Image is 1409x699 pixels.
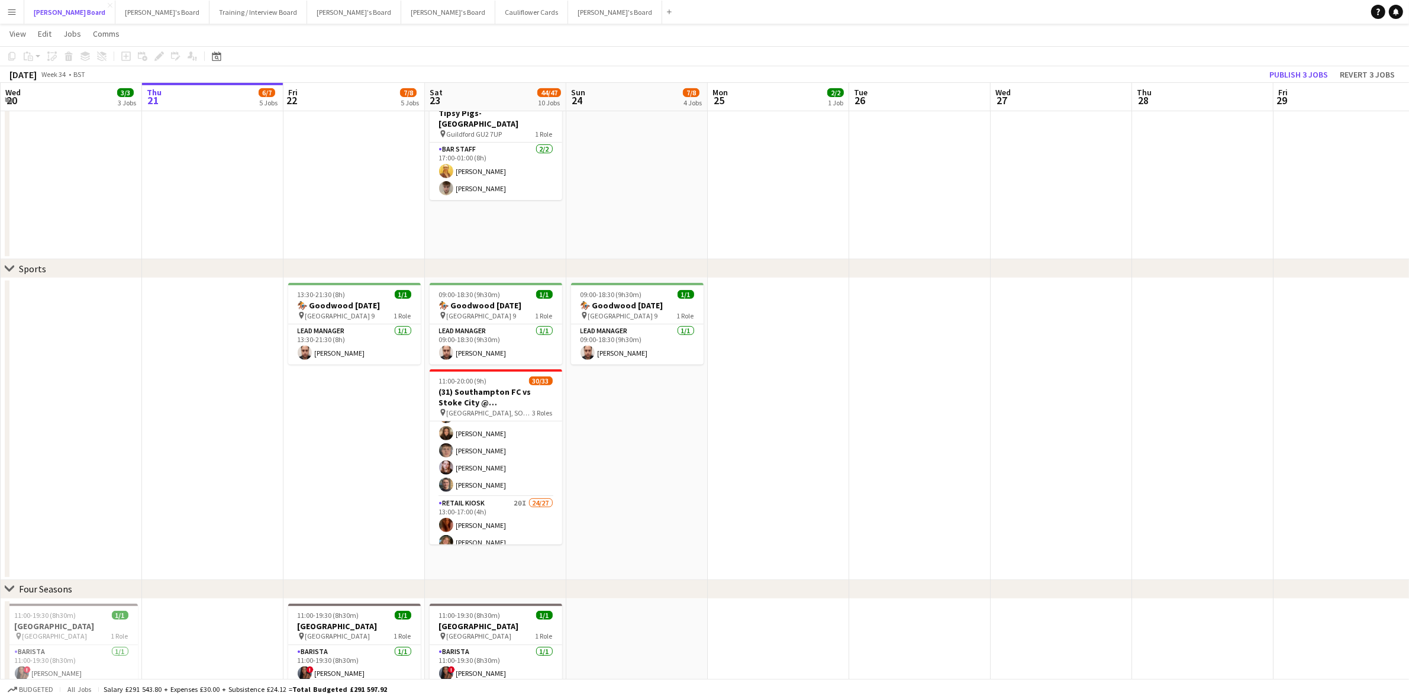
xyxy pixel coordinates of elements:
h3: 🏇 Goodwood [DATE] [571,300,704,311]
span: 1 Role [677,311,694,320]
a: Jobs [59,26,86,41]
span: 1/1 [536,290,553,299]
span: Mon [712,87,728,98]
span: Week 34 [39,70,69,79]
span: 11:00-19:30 (8h30m) [439,611,501,620]
span: ! [307,666,314,674]
app-card-role: BAR STAFF2/217:00-01:00 (8h)[PERSON_NAME][PERSON_NAME] [430,143,562,200]
span: Sun [571,87,585,98]
app-job-card: 11:00-19:30 (8h30m)1/1[GEOGRAPHIC_DATA] [GEOGRAPHIC_DATA]1 RoleBarista1/111:00-19:30 (8h30m)![PER... [430,604,562,685]
span: 1/1 [678,290,694,299]
span: 7/8 [683,88,699,97]
span: 25 [711,94,728,107]
app-card-role: Barista1/111:00-19:30 (8h30m)![PERSON_NAME] [430,645,562,685]
button: [PERSON_NAME]'s Board [115,1,209,24]
button: Revert 3 jobs [1335,67,1400,82]
h3: Tipsy Pigs- [GEOGRAPHIC_DATA] [430,108,562,129]
div: 10 Jobs [538,98,560,107]
span: Sat [430,87,443,98]
app-card-role: Lead Manager1/109:00-18:30 (9h30m)[PERSON_NAME] [430,324,562,365]
button: Publish 3 jobs [1265,67,1333,82]
span: Budgeted [19,685,53,694]
a: View [5,26,31,41]
div: 3 Jobs [118,98,136,107]
span: 28 [1135,94,1152,107]
span: 1 Role [536,632,553,640]
span: 1 Role [536,130,553,138]
span: 30/33 [529,376,553,385]
span: 1 Role [394,632,411,640]
span: 11:00-19:30 (8h30m) [298,611,359,620]
span: 1 Role [394,311,411,320]
span: [GEOGRAPHIC_DATA] 9 [305,311,375,320]
app-job-card: 11:00-20:00 (9h)30/33(31) Southampton FC vs Stoke City @ [GEOGRAPHIC_DATA] [GEOGRAPHIC_DATA], SO1... [430,369,562,545]
app-job-card: 09:00-18:30 (9h30m)1/1🏇 Goodwood [DATE] [GEOGRAPHIC_DATA] 91 RoleLead Manager1/109:00-18:30 (9h30... [571,283,704,365]
span: [GEOGRAPHIC_DATA], SO14 5FP [447,408,533,417]
span: 23 [428,94,443,107]
button: Cauliflower Cards [495,1,568,24]
span: Jobs [63,28,81,39]
span: [GEOGRAPHIC_DATA] [305,632,370,640]
span: 20 [4,94,21,107]
span: 24 [569,94,585,107]
app-job-card: 17:00-01:00 (8h) (Sun)2/2Tipsy Pigs- [GEOGRAPHIC_DATA] Guildford GU2 7UP1 RoleBAR STAFF2/217:00-0... [430,91,562,200]
span: Wed [995,87,1011,98]
span: 11:00-20:00 (9h) [439,376,487,385]
div: Salary £291 543.80 + Expenses £30.00 + Subsistence £24.12 = [104,685,387,694]
span: 1/1 [395,290,411,299]
button: [PERSON_NAME]'s Board [568,1,662,24]
span: 1/1 [536,611,553,620]
app-job-card: 13:30-21:30 (8h)1/1🏇 Goodwood [DATE] [GEOGRAPHIC_DATA] 91 RoleLead Manager1/113:30-21:30 (8h)[PER... [288,283,421,365]
span: 26 [852,94,868,107]
span: 11:00-19:30 (8h30m) [15,611,76,620]
app-card-role: Lead Manager1/109:00-18:30 (9h30m)[PERSON_NAME] [571,324,704,365]
div: BST [73,70,85,79]
span: 29 [1276,94,1288,107]
span: Guildford GU2 7UP [447,130,502,138]
span: ! [448,666,455,674]
div: 5 Jobs [259,98,278,107]
app-card-role: Barista1/111:00-19:30 (8h30m)![PERSON_NAME] [288,645,421,685]
a: Edit [33,26,56,41]
h3: 🏇 Goodwood [DATE] [288,300,421,311]
span: [GEOGRAPHIC_DATA] 9 [447,311,517,320]
span: 2/2 [827,88,844,97]
h3: [GEOGRAPHIC_DATA] [5,621,138,632]
app-job-card: 11:00-19:30 (8h30m)1/1[GEOGRAPHIC_DATA] [GEOGRAPHIC_DATA]1 RoleBarista1/111:00-19:30 (8h30m)![PER... [288,604,421,685]
span: 7/8 [400,88,417,97]
app-job-card: 11:00-19:30 (8h30m)1/1[GEOGRAPHIC_DATA] [GEOGRAPHIC_DATA]1 RoleBarista1/111:00-19:30 (8h30m)![PER... [5,604,138,685]
span: [GEOGRAPHIC_DATA] [22,632,88,640]
a: Comms [88,26,124,41]
div: Sports [19,263,46,275]
span: 6/7 [259,88,275,97]
button: [PERSON_NAME] Board [24,1,115,24]
span: Thu [1137,87,1152,98]
span: 09:00-18:30 (9h30m) [439,290,501,299]
app-job-card: 09:00-18:30 (9h30m)1/1🏇 Goodwood [DATE] [GEOGRAPHIC_DATA] 91 RoleLead Manager1/109:00-18:30 (9h30... [430,283,562,365]
span: 1/1 [112,611,128,620]
span: ! [24,666,31,674]
span: Total Budgeted £291 597.92 [292,685,387,694]
h3: [GEOGRAPHIC_DATA] [430,621,562,632]
button: [PERSON_NAME]'s Board [307,1,401,24]
span: 3 Roles [533,408,553,417]
h3: (31) Southampton FC vs Stoke City @ [GEOGRAPHIC_DATA] [430,386,562,408]
span: View [9,28,26,39]
div: 1 Job [828,98,843,107]
h3: [GEOGRAPHIC_DATA] [288,621,421,632]
span: Comms [93,28,120,39]
div: 4 Jobs [683,98,702,107]
span: Thu [147,87,162,98]
button: [PERSON_NAME]'s Board [401,1,495,24]
span: 1 Role [536,311,553,320]
span: 1 Role [111,632,128,640]
span: [GEOGRAPHIC_DATA] 9 [588,311,658,320]
span: 1/1 [395,611,411,620]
